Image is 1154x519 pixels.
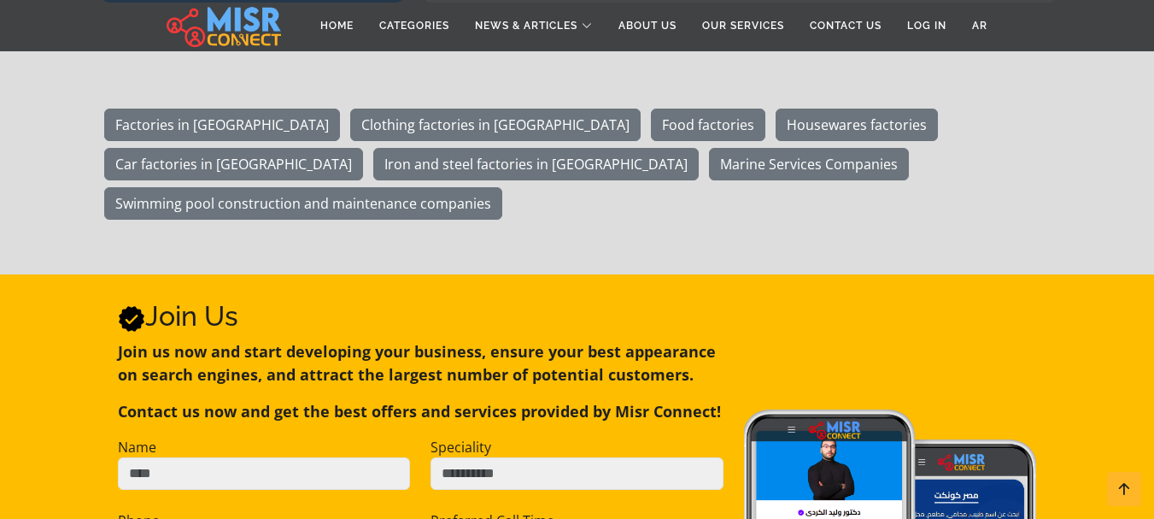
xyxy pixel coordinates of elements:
a: Marine Services Companies [709,148,909,180]
a: Clothing factories in [GEOGRAPHIC_DATA] [350,109,641,141]
a: AR [959,9,1000,42]
h2: Join Us [118,300,723,333]
a: Log in [894,9,959,42]
a: Factories in [GEOGRAPHIC_DATA] [104,109,340,141]
a: Iron and steel factories in [GEOGRAPHIC_DATA] [373,148,699,180]
a: Housewares factories [776,109,938,141]
svg: Verified account [118,305,145,333]
a: Categories [366,9,462,42]
a: News & Articles [462,9,606,42]
a: Our Services [689,9,797,42]
img: main.misr_connect [167,4,281,47]
a: Contact Us [797,9,894,42]
p: Join us now and start developing your business, ensure your best appearance on search engines, an... [118,340,723,386]
p: Contact us now and get the best offers and services provided by Misr Connect! [118,400,723,423]
label: Speciality [431,437,491,457]
a: Swimming pool construction and maintenance companies [104,187,502,220]
a: About Us [606,9,689,42]
a: Food factories [651,109,765,141]
span: News & Articles [475,18,577,33]
a: Car factories in [GEOGRAPHIC_DATA] [104,148,363,180]
label: Name [118,437,156,457]
a: Home [308,9,366,42]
